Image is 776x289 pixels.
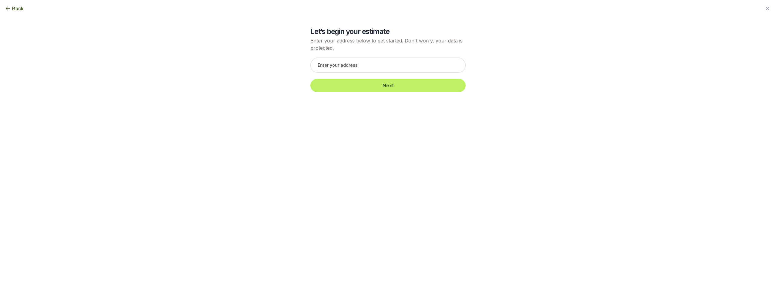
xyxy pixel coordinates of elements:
h2: Let’s begin your estimate [310,27,466,36]
button: Back [5,5,24,12]
button: Next [310,79,466,92]
span: Back [12,5,24,12]
input: Enter your address [310,58,466,73]
p: Enter your address below to get started. Don't worry, your data is protected. [310,37,466,52]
